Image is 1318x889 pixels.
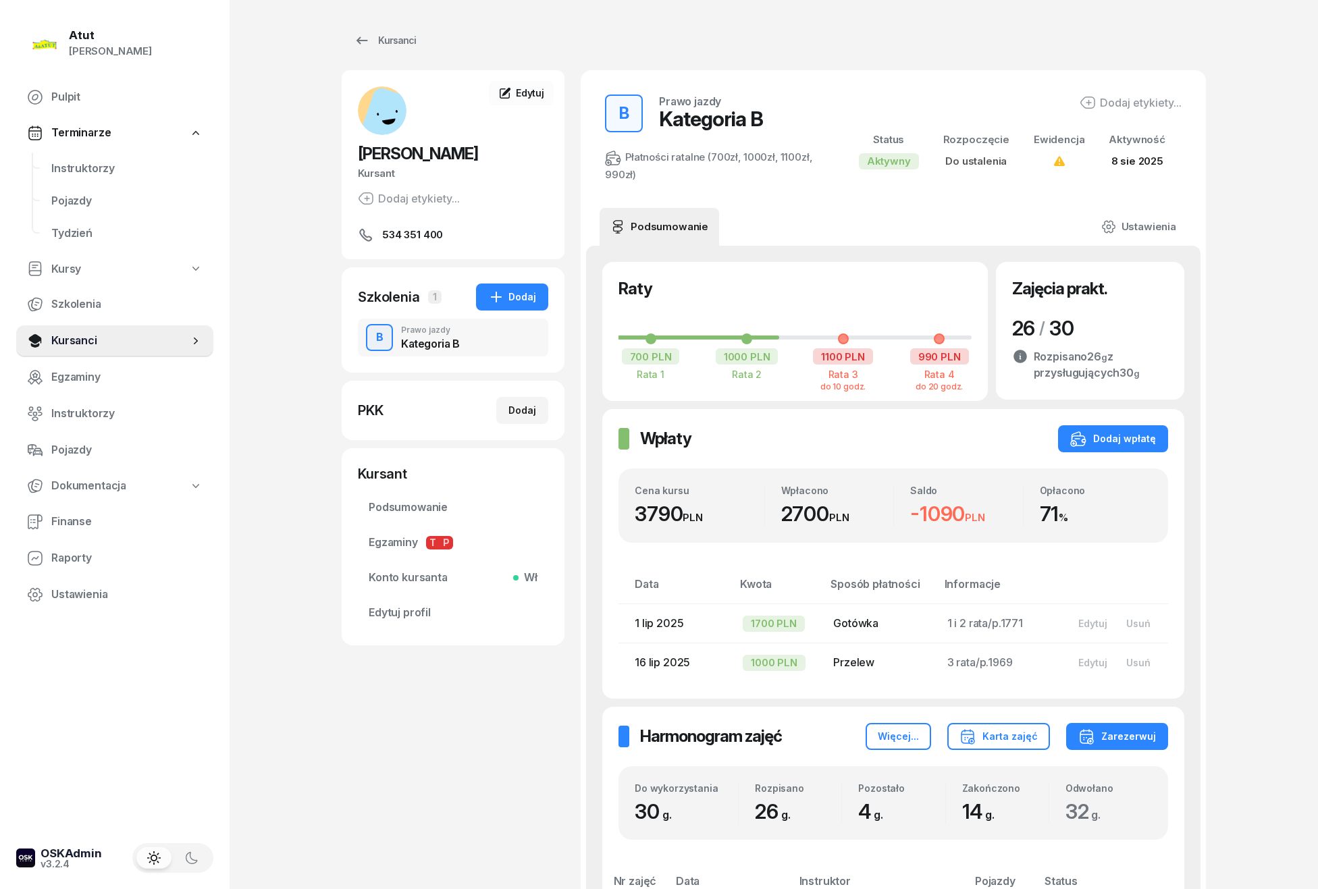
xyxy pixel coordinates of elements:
[426,536,440,549] span: T
[51,124,111,142] span: Terminarze
[1091,808,1101,821] small: g.
[743,616,805,632] div: 1700 PLN
[859,131,919,149] div: Status
[51,160,203,178] span: Instruktorzy
[1078,657,1107,668] div: Edytuj
[51,549,203,567] span: Raporty
[369,534,537,551] span: Egzaminy
[69,43,152,60] div: [PERSON_NAME]
[813,348,873,365] div: 1100 PLN
[428,290,442,304] span: 1
[69,30,152,41] div: Atut
[496,397,548,424] button: Dodaj
[516,87,544,99] span: Edytuj
[16,398,213,430] a: Instruktorzy
[1109,153,1165,170] div: 8 sie 2025
[878,728,919,745] div: Więcej...
[962,782,1049,794] div: Zakończono
[1080,95,1182,111] div: Dodaj etykiety...
[943,131,1009,149] div: Rozpoczęcie
[614,100,635,127] div: B
[16,254,213,285] a: Kursy
[51,369,203,386] span: Egzaminy
[1039,317,1045,339] div: /
[358,165,548,182] div: Kursant
[1126,618,1151,629] div: Usuń
[1069,612,1117,635] button: Edytuj
[51,192,203,210] span: Pojazdy
[1090,208,1187,246] a: Ustawienia
[732,575,822,604] th: Kwota
[937,575,1059,604] th: Informacje
[962,799,1001,824] span: 14
[781,808,791,821] small: g.
[358,464,548,483] div: Kursant
[382,227,443,243] span: 534 351 400
[811,369,875,380] div: Rata 3
[859,153,919,169] div: Aktywny
[683,511,703,524] small: PLN
[519,569,537,587] span: Wł
[662,808,672,821] small: g.
[51,586,203,603] span: Ustawienia
[1117,612,1160,635] button: Usuń
[16,434,213,466] a: Pojazdy
[358,319,548,356] button: BPrawo jazdyKategoria B
[1078,618,1107,629] div: Edytuj
[1070,431,1156,447] div: Dodaj wpłatę
[858,799,890,824] span: 4
[51,296,203,313] span: Szkolenia
[945,155,1007,167] span: Do ustalenia
[622,348,680,365] div: 700 PLN
[947,616,1023,630] span: 1 i 2 rata/p.1771
[16,325,213,357] a: Kursanci
[16,361,213,394] a: Egzaminy
[811,381,875,391] div: do 10 godz.
[985,808,995,821] small: g.
[1012,278,1107,300] h2: Zajęcia prakt.
[1065,782,1152,794] div: Odwołano
[1117,651,1160,674] button: Usuń
[910,485,1023,496] div: Saldo
[358,401,384,420] div: PKK
[635,485,764,496] div: Cena kursu
[51,88,203,106] span: Pulpit
[358,190,460,207] button: Dodaj etykiety...
[401,338,460,349] div: Kategoria B
[371,326,389,349] div: B
[41,153,213,185] a: Instruktorzy
[755,799,797,824] span: 26
[358,597,548,629] a: Edytuj profil
[659,107,763,131] div: Kategoria B
[358,527,548,559] a: EgzaminyTP
[41,848,102,859] div: OSKAdmin
[1058,425,1168,452] button: Dodaj wpłatę
[605,149,826,184] div: Płatności ratalne (700zł, 1000zł, 1100zł, 990zł)
[907,381,972,391] div: do 20 godz.
[635,782,738,794] div: Do wykorzystania
[1059,511,1068,524] small: %
[1066,723,1168,750] button: Zarezerwuj
[874,808,883,821] small: g.
[659,96,721,107] div: Prawo jazdy
[822,575,936,604] th: Sposób płatności
[866,723,931,750] button: Więcej...
[833,654,925,672] div: Przelew
[907,369,972,380] div: Rata 4
[1119,366,1140,379] span: 30
[1069,651,1117,674] button: Edytuj
[369,499,537,516] span: Podsumowanie
[781,485,894,496] div: Wpłacono
[1040,502,1153,527] div: 71
[1040,485,1153,496] div: Opłacono
[16,470,213,502] a: Dokumentacja
[833,615,925,632] div: Gotówka
[51,405,203,423] span: Instruktorzy
[51,441,203,459] span: Pojazdy
[16,81,213,113] a: Pulpit
[1049,316,1074,340] span: 30
[41,859,102,869] div: v3.2.4
[51,332,189,350] span: Kursanci
[1134,369,1140,379] small: g
[947,655,1013,669] span: 3 rata/p.1969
